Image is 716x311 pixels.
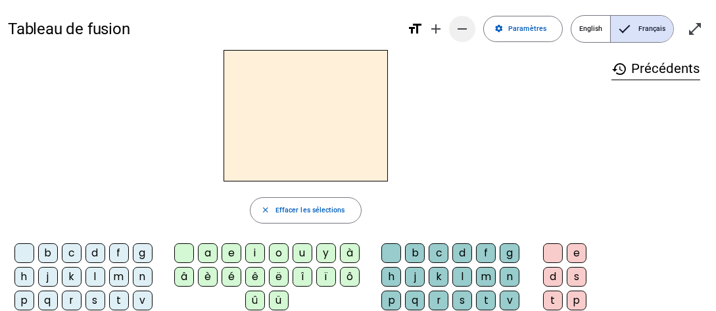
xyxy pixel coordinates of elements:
div: e [222,243,241,263]
div: k [429,267,448,287]
mat-icon: history [611,61,627,77]
div: d [452,243,472,263]
mat-icon: close [261,206,270,215]
div: g [133,243,153,263]
div: û [245,291,265,310]
button: Entrer en plein écran [682,16,708,42]
div: f [476,243,496,263]
div: q [38,291,58,310]
div: s [452,291,472,310]
div: à [340,243,360,263]
div: u [293,243,312,263]
div: v [500,291,519,310]
div: c [429,243,448,263]
div: y [316,243,336,263]
button: Augmenter la taille de la police [423,16,449,42]
div: m [109,267,129,287]
div: h [14,267,34,287]
div: n [133,267,153,287]
mat-icon: open_in_full [687,21,703,37]
div: h [381,267,401,287]
div: f [109,243,129,263]
div: c [62,243,82,263]
div: ê [245,267,265,287]
button: Paramètres [483,16,563,42]
div: e [567,243,586,263]
div: b [405,243,425,263]
div: â [174,267,194,287]
div: ô [340,267,360,287]
div: r [429,291,448,310]
div: t [543,291,563,310]
mat-icon: settings [494,24,504,34]
div: d [543,267,563,287]
div: p [381,291,401,310]
div: l [85,267,105,287]
div: d [85,243,105,263]
mat-icon: format_size [407,21,423,37]
span: Français [611,16,673,42]
span: Paramètres [508,23,546,35]
mat-button-toggle-group: Language selection [571,15,674,43]
mat-icon: add [428,21,444,37]
div: s [567,267,586,287]
div: r [62,291,82,310]
span: English [571,16,610,42]
div: j [38,267,58,287]
div: s [85,291,105,310]
div: l [452,267,472,287]
div: k [62,267,82,287]
div: m [476,267,496,287]
h3: Précédents [611,58,700,80]
div: i [245,243,265,263]
div: é [222,267,241,287]
div: è [198,267,218,287]
div: a [198,243,218,263]
span: Effacer les sélections [275,204,345,216]
div: t [109,291,129,310]
div: n [500,267,519,287]
div: b [38,243,58,263]
div: ü [269,291,289,310]
div: j [405,267,425,287]
div: v [133,291,153,310]
div: q [405,291,425,310]
h1: Tableau de fusion [8,13,399,45]
div: p [14,291,34,310]
div: o [269,243,289,263]
button: Diminuer la taille de la police [449,16,475,42]
mat-icon: remove [454,21,470,37]
button: Effacer les sélections [250,197,361,224]
div: g [500,243,519,263]
div: p [567,291,586,310]
div: ë [269,267,289,287]
div: ï [316,267,336,287]
div: t [476,291,496,310]
div: î [293,267,312,287]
